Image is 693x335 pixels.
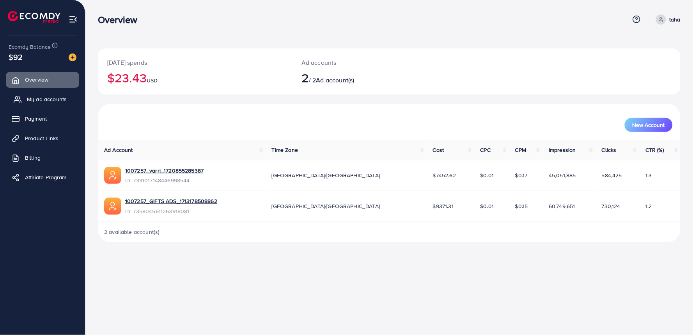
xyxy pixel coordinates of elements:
[25,173,67,181] span: Affiliate Program
[633,122,665,128] span: New Account
[645,171,652,179] span: 1.3
[125,167,204,175] a: 1007257_varri_1720855285387
[6,91,79,107] a: My ad accounts
[6,130,79,146] a: Product Links
[301,69,309,87] span: 2
[25,115,47,123] span: Payment
[69,15,78,24] img: menu
[602,202,620,210] span: 730,124
[602,146,617,154] span: Clicks
[125,176,204,184] span: ID: 7391017148446998544
[515,146,526,154] span: CPM
[316,76,354,84] span: Ad account(s)
[625,118,673,132] button: New Account
[660,300,687,329] iframe: Chat
[301,70,429,85] h2: / 2
[9,43,51,51] span: Ecomdy Balance
[549,171,576,179] span: 45,051,885
[107,70,283,85] h2: $23.43
[27,95,67,103] span: My ad accounts
[147,77,158,84] span: USD
[104,167,121,184] img: ic-ads-acc.e4c84228.svg
[107,58,283,67] p: [DATE] spends
[98,14,144,25] h3: Overview
[645,146,664,154] span: CTR (%)
[272,202,380,210] span: [GEOGRAPHIC_DATA]/[GEOGRAPHIC_DATA]
[602,171,622,179] span: 584,425
[515,202,528,210] span: $0.15
[549,202,575,210] span: 60,749,651
[69,53,76,61] img: image
[480,171,494,179] span: $0.01
[125,207,217,215] span: ID: 7358045611263918081
[653,14,681,25] a: taha
[669,15,681,24] p: taha
[104,198,121,215] img: ic-ads-acc.e4c84228.svg
[272,146,298,154] span: Time Zone
[8,11,60,23] img: logo
[104,146,133,154] span: Ad Account
[25,76,48,84] span: Overview
[6,169,79,185] a: Affiliate Program
[104,228,160,236] span: 2 available account(s)
[125,197,217,205] a: 1007257_GIFTS ADS_1713178508862
[433,146,444,154] span: Cost
[549,146,576,154] span: Impression
[272,171,380,179] span: [GEOGRAPHIC_DATA]/[GEOGRAPHIC_DATA]
[301,58,429,67] p: Ad accounts
[433,171,456,179] span: $7452.62
[6,111,79,127] a: Payment
[25,154,41,162] span: Billing
[25,134,58,142] span: Product Links
[480,146,491,154] span: CPC
[515,171,528,179] span: $0.17
[9,51,23,62] span: $92
[433,202,454,210] span: $9371.31
[480,202,494,210] span: $0.01
[6,72,79,87] a: Overview
[6,150,79,166] a: Billing
[645,202,652,210] span: 1.2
